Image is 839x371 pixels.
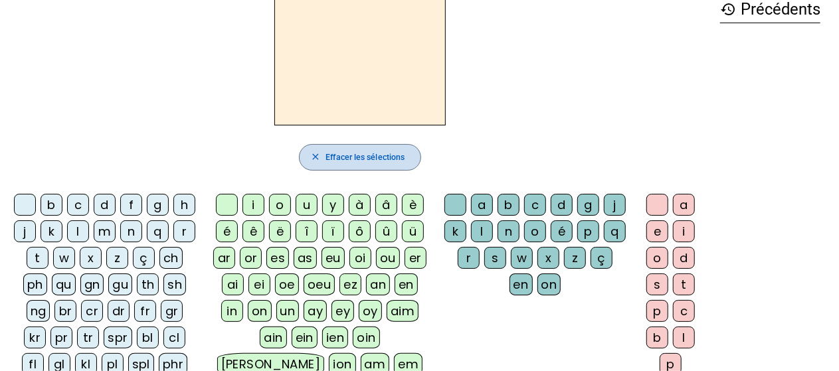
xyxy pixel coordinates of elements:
[94,194,116,216] div: d
[646,273,668,295] div: s
[646,247,668,269] div: o
[484,247,506,269] div: s
[551,194,573,216] div: d
[366,273,390,295] div: an
[108,273,132,295] div: gu
[646,327,668,348] div: b
[173,220,195,242] div: r
[353,327,379,348] div: oin
[720,1,736,17] mat-icon: history
[296,220,318,242] div: î
[524,220,546,242] div: o
[339,273,361,295] div: ez
[221,300,243,322] div: in
[269,194,291,216] div: o
[322,327,348,348] div: ien
[120,220,142,242] div: n
[375,220,397,242] div: û
[260,327,286,348] div: ain
[537,273,561,295] div: on
[52,273,76,295] div: qu
[304,273,335,295] div: oeu
[134,300,156,322] div: fr
[322,220,344,242] div: ï
[248,300,272,322] div: on
[24,327,46,348] div: kr
[591,247,612,269] div: ç
[349,194,371,216] div: à
[80,247,102,269] div: x
[604,220,626,242] div: q
[444,220,466,242] div: k
[387,300,419,322] div: aim
[524,194,546,216] div: c
[537,247,559,269] div: x
[405,247,426,269] div: er
[27,247,48,269] div: t
[498,220,519,242] div: n
[310,152,321,163] mat-icon: close
[77,327,99,348] div: tr
[359,300,382,322] div: oy
[94,220,116,242] div: m
[120,194,142,216] div: f
[551,220,573,242] div: é
[296,194,318,216] div: u
[248,273,270,295] div: ei
[673,300,695,322] div: c
[133,247,155,269] div: ç
[577,194,599,216] div: g
[299,144,422,171] button: Effacer les sélections
[564,247,586,269] div: z
[163,273,186,295] div: sh
[137,327,159,348] div: bl
[213,247,235,269] div: ar
[673,273,695,295] div: t
[673,327,695,348] div: l
[106,247,128,269] div: z
[395,273,418,295] div: en
[375,194,397,216] div: â
[510,273,533,295] div: en
[322,247,345,269] div: eu
[147,220,169,242] div: q
[349,220,371,242] div: ô
[67,194,89,216] div: c
[349,247,371,269] div: oi
[458,247,480,269] div: r
[604,194,626,216] div: j
[331,300,354,322] div: ey
[242,194,264,216] div: i
[292,327,318,348] div: ein
[294,247,317,269] div: as
[54,300,76,322] div: br
[266,247,289,269] div: es
[275,273,299,295] div: oe
[137,273,159,295] div: th
[81,300,103,322] div: cr
[80,273,104,295] div: gn
[511,247,533,269] div: w
[673,194,695,216] div: a
[646,220,668,242] div: e
[27,300,50,322] div: ng
[242,220,264,242] div: ê
[147,194,169,216] div: g
[471,220,493,242] div: l
[159,247,183,269] div: ch
[646,300,668,322] div: p
[41,220,62,242] div: k
[402,220,424,242] div: ü
[269,220,291,242] div: ë
[163,327,185,348] div: cl
[53,247,75,269] div: w
[326,151,405,165] span: Effacer les sélections
[23,273,47,295] div: ph
[104,327,132,348] div: spr
[673,247,695,269] div: d
[322,194,344,216] div: y
[222,273,244,295] div: ai
[50,327,72,348] div: pr
[108,300,130,322] div: dr
[240,247,262,269] div: or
